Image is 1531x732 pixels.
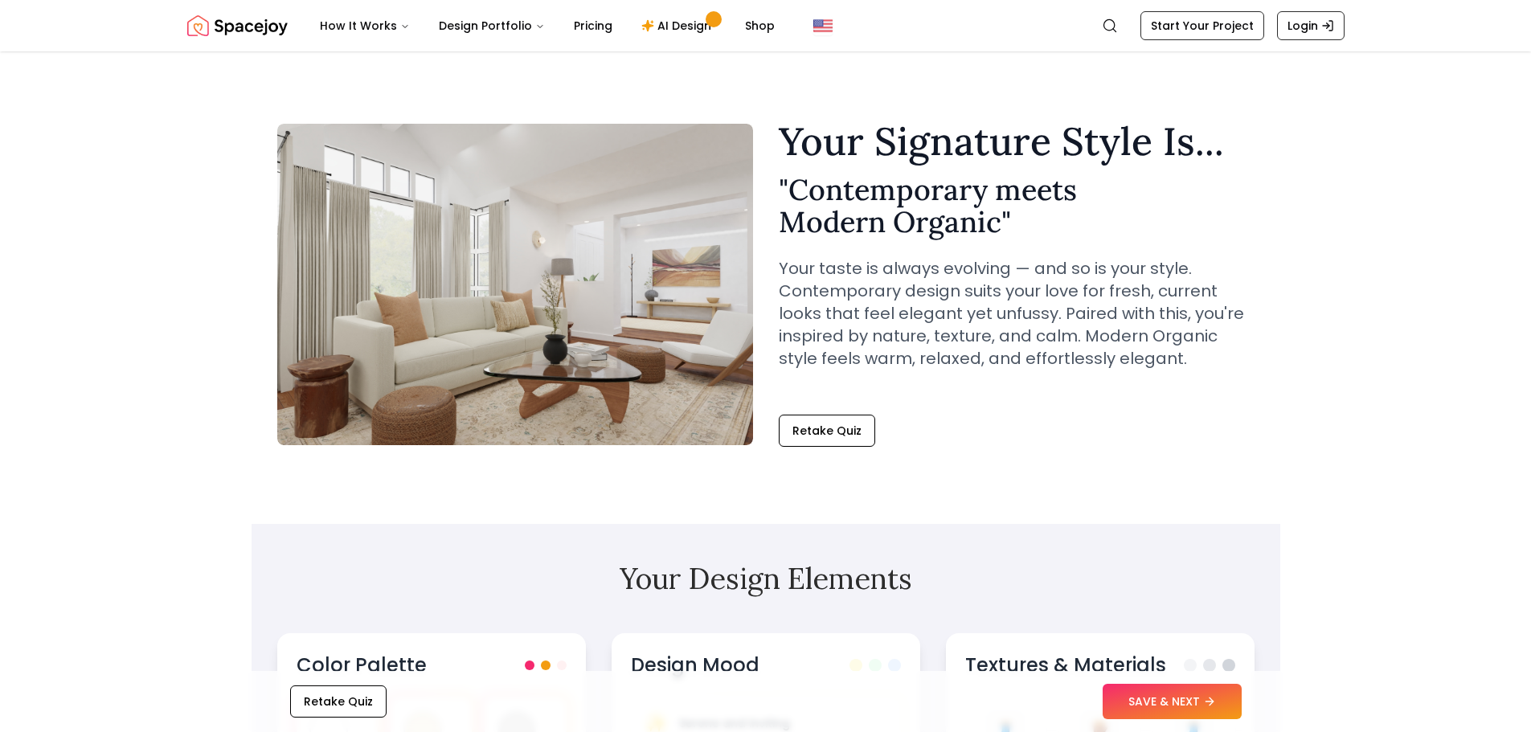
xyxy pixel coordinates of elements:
[277,562,1255,595] h2: Your Design Elements
[426,10,558,42] button: Design Portfolio
[307,10,788,42] nav: Main
[779,257,1255,370] p: Your taste is always evolving — and so is your style. Contemporary design suits your love for fre...
[779,174,1255,238] h2: " Contemporary meets Modern Organic "
[732,10,788,42] a: Shop
[779,415,875,447] button: Retake Quiz
[187,10,288,42] img: Spacejoy Logo
[187,10,288,42] a: Spacejoy
[628,10,729,42] a: AI Design
[965,652,1166,678] h3: Textures & Materials
[307,10,423,42] button: How It Works
[779,122,1255,161] h1: Your Signature Style Is...
[1103,684,1242,719] button: SAVE & NEXT
[561,10,625,42] a: Pricing
[1277,11,1345,40] a: Login
[290,685,387,718] button: Retake Quiz
[297,652,427,678] h3: Color Palette
[813,16,833,35] img: United States
[277,124,753,445] img: Contemporary meets Modern Organic Style Example
[631,652,759,678] h3: Design Mood
[1140,11,1264,40] a: Start Your Project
